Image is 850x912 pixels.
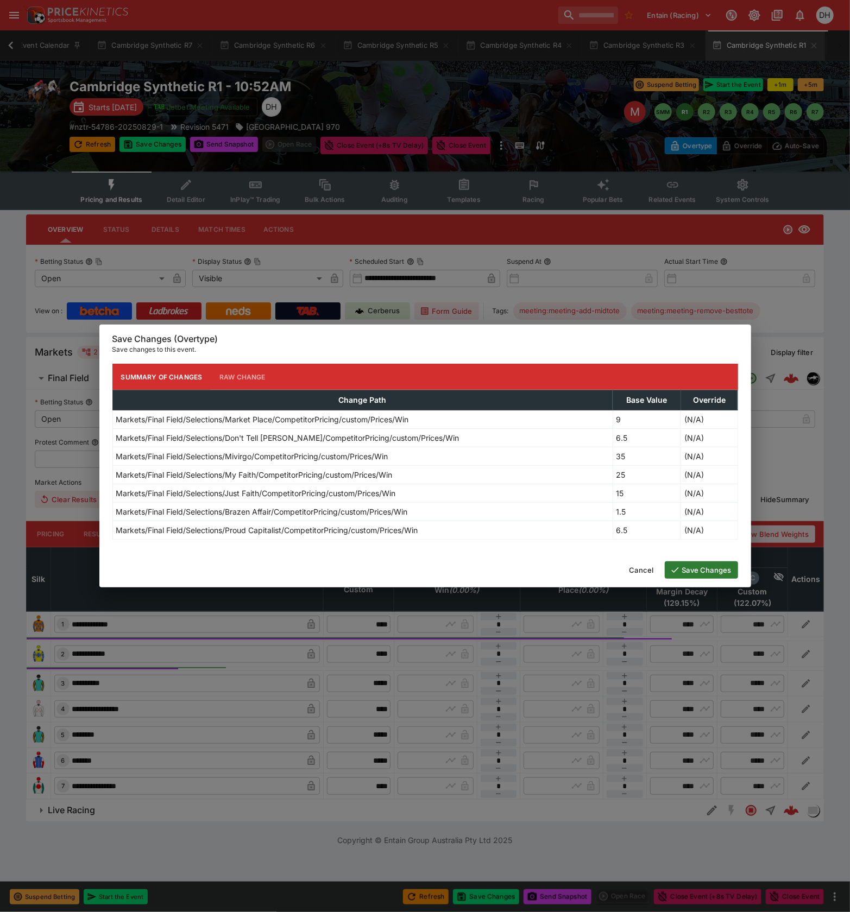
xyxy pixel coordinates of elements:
[116,506,408,517] p: Markets/Final Field/Selections/Brazen Affair/CompetitorPricing/custom/Prices/Win
[112,390,613,410] th: Change Path
[211,364,274,390] button: Raw Change
[665,561,738,579] button: Save Changes
[613,390,681,410] th: Base Value
[613,466,681,484] td: 25
[116,524,418,536] p: Markets/Final Field/Selections/Proud Capitalist/CompetitorPricing/custom/Prices/Win
[681,484,738,503] td: (N/A)
[681,429,738,447] td: (N/A)
[116,414,409,425] p: Markets/Final Field/Selections/Market Place/CompetitorPricing/custom/Prices/Win
[613,503,681,521] td: 1.5
[112,344,738,355] p: Save changes to this event.
[681,503,738,521] td: (N/A)
[623,561,660,579] button: Cancel
[613,410,681,429] td: 9
[613,521,681,540] td: 6.5
[613,447,681,466] td: 35
[681,390,738,410] th: Override
[681,410,738,429] td: (N/A)
[116,469,393,480] p: Markets/Final Field/Selections/My Faith/CompetitorPricing/custom/Prices/Win
[116,451,388,462] p: Markets/Final Field/Selections/Mivirgo/CompetitorPricing/custom/Prices/Win
[116,487,396,499] p: Markets/Final Field/Selections/Just Faith/CompetitorPricing/custom/Prices/Win
[681,521,738,540] td: (N/A)
[681,447,738,466] td: (N/A)
[681,466,738,484] td: (N/A)
[112,364,211,390] button: Summary of Changes
[613,484,681,503] td: 15
[116,432,459,444] p: Markets/Final Field/Selections/Don't Tell [PERSON_NAME]/CompetitorPricing/custom/Prices/Win
[613,429,681,447] td: 6.5
[112,333,738,345] h6: Save Changes (Overtype)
